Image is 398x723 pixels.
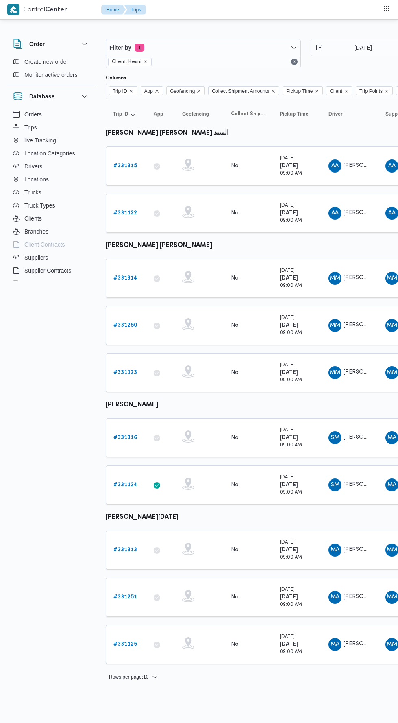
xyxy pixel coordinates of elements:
div: Order [7,55,96,85]
span: App [154,111,163,117]
div: Abad Alihafz Alsaid Abadalihafz Alsaid [328,159,341,173]
span: Monitor active orders [24,70,78,80]
small: 09:00 AM [280,331,302,335]
small: 09:00 AM [280,218,302,223]
a: #331124 [113,480,137,490]
b: [PERSON_NAME] [PERSON_NAME] [106,242,212,249]
small: 09:00 AM [280,284,302,288]
span: MA [331,638,339,651]
button: Pickup Time [276,107,317,120]
b: # 331122 [113,210,137,216]
button: Orders [10,108,93,121]
b: # 331125 [113,642,137,647]
div: No [231,594,239,601]
a: #331314 [113,273,137,283]
small: [DATE] [280,540,295,545]
span: live Tracking [24,135,56,145]
span: Supplier Contracts [24,266,71,275]
span: Pickup Time [283,86,323,95]
b: [DATE] [280,275,298,281]
b: [PERSON_NAME] [PERSON_NAME] السيد [106,130,228,136]
button: Location Categories [10,147,93,160]
span: AA [331,207,339,220]
span: Filter by [109,43,131,52]
span: Trip ID [109,86,137,95]
span: AA [331,159,339,173]
div: Muhammad Manib Muhammad Abadalamuqusod [328,272,341,285]
div: Muhammad Ammad Rmdhan Alsaid Muhammad [328,591,341,604]
span: AA [388,159,396,173]
span: MA [331,544,339,557]
button: Trucks [10,186,93,199]
button: Remove App from selection in this group [154,89,159,94]
a: #331313 [113,545,137,555]
small: 09:00 AM [280,378,302,382]
div: No [231,210,239,217]
button: Branches [10,225,93,238]
div: Muhammad Manib Muhammad Abadalamuqusod [328,366,341,379]
span: Geofencing [170,87,195,96]
span: Trips [24,122,37,132]
div: Muhammad Ammad Rmdhan Alsaid Muhammad [328,638,341,651]
div: No [231,275,239,282]
span: Collect Shipment Amounts [231,111,265,117]
span: Trip Points [356,86,393,95]
span: MM [387,591,397,604]
small: 09:00 AM [280,490,302,495]
b: [DATE] [280,482,298,487]
a: #331250 [113,321,137,330]
b: [DATE] [280,547,298,553]
div: No [231,641,239,648]
b: # 331315 [113,163,137,168]
button: Suppliers [10,251,93,264]
span: Drivers [24,162,42,171]
span: Trip ID; Sorted in descending order [113,111,128,117]
span: Pickup Time [280,111,308,117]
b: [DATE] [280,594,298,600]
b: # 331123 [113,370,137,375]
span: MM [387,638,397,651]
img: X8yXhbKr1z7QwAAAABJRU5ErkJggg== [7,4,19,15]
svg: Sorted in descending order [130,111,136,117]
span: Geofencing [182,111,209,117]
button: Monitor active orders [10,68,93,81]
span: Client: Hesni [112,58,141,66]
button: Locations [10,173,93,186]
b: [DATE] [280,642,298,647]
span: SM [331,478,339,491]
a: #331125 [113,640,137,649]
span: MM [330,319,340,332]
span: Collect Shipment Amounts [212,87,269,96]
a: #331315 [113,161,137,171]
span: MM [387,319,397,332]
button: Remove [289,57,299,67]
div: No [231,434,239,441]
span: Collect Shipment Amounts [208,86,279,95]
span: Pickup Time [286,87,313,96]
button: Remove Geofencing from selection in this group [196,89,201,94]
span: MM [387,272,397,285]
button: Supplier Contracts [10,264,93,277]
span: MM [387,544,397,557]
button: Trip IDSorted in descending order [110,107,142,120]
span: Locations [24,175,49,184]
button: Filter by1 active filters [106,39,300,56]
button: Order [13,39,89,49]
b: # 331250 [113,323,137,328]
small: 09:00 AM [280,603,302,607]
span: MA [387,431,396,444]
span: Truck Types [24,201,55,210]
button: Home [101,5,126,15]
button: Driver [325,107,374,120]
small: 09:00 AM [280,650,302,654]
small: [DATE] [280,635,295,639]
div: Salam Muhammad Abadalltaif Salam [328,478,341,491]
span: Driver [328,111,343,117]
div: Muhammad Manib Muhammad Abadalamuqusod [328,319,341,332]
small: [DATE] [280,316,295,320]
span: Clients [24,214,42,223]
button: Database [13,92,89,101]
span: Suppliers [24,253,48,262]
span: App [141,86,163,95]
span: [PERSON_NAME] [344,435,390,440]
